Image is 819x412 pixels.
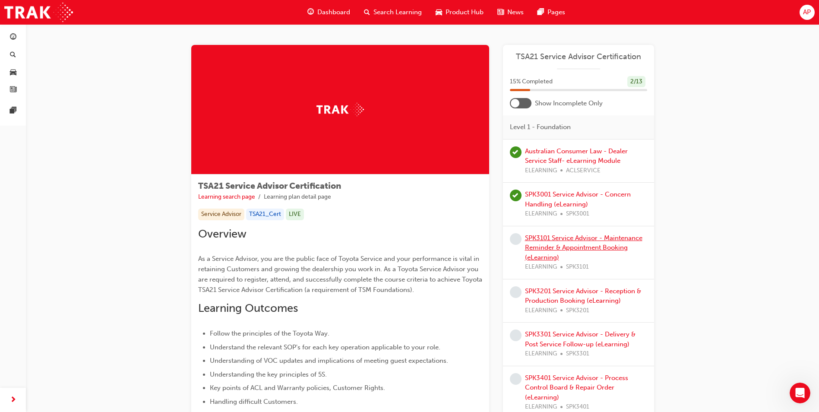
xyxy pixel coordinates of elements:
span: ELEARNING [525,402,557,412]
span: learningRecordVerb_NONE-icon [510,373,522,385]
span: News [507,7,524,17]
img: Trak [316,103,364,116]
span: SPK3201 [566,306,589,316]
span: SPK3401 [566,402,589,412]
div: Service Advisor [198,209,244,220]
span: 15 % Completed [510,77,553,87]
span: news-icon [497,7,504,18]
span: ELEARNING [525,209,557,219]
span: ACLSERVICE [566,166,601,176]
span: Pages [547,7,565,17]
span: ELEARNING [525,306,557,316]
a: pages-iconPages [531,3,572,21]
a: SPK3301 Service Advisor - Delivery & Post Service Follow-up (eLearning) [525,330,636,348]
span: Understand the relevant SOP's for each key operation applicable to your role. [210,343,440,351]
a: Learning search page [198,193,255,200]
span: learningRecordVerb_NONE-icon [510,330,522,341]
a: TSA21 Service Advisor Certification [510,52,647,62]
span: SPK3101 [566,262,589,272]
span: Search Learning [373,7,422,17]
span: Understanding of VOC updates and implications of meeting guest expectations. [210,357,448,364]
span: ELEARNING [525,166,557,176]
span: TSA21 Service Advisor Certification [198,181,341,191]
iframe: Intercom live chat [790,383,810,403]
a: SPK3201 Service Advisor - Reception & Production Booking (eLearning) [525,287,641,305]
span: guage-icon [10,34,16,41]
span: pages-icon [538,7,544,18]
a: search-iconSearch Learning [357,3,429,21]
span: ELEARNING [525,262,557,272]
div: LIVE [286,209,304,220]
a: news-iconNews [490,3,531,21]
span: Overview [198,227,247,241]
button: AP [800,5,815,20]
span: guage-icon [307,7,314,18]
li: Learning plan detail page [264,192,331,202]
img: Trak [4,3,73,22]
span: car-icon [436,7,442,18]
a: SPK3101 Service Advisor - Maintenance Reminder & Appointment Booking (eLearning) [525,234,642,261]
span: As a Service Advisor, you are the public face of Toyota Service and your performance is vital in ... [198,255,484,294]
a: SPK3001 Service Advisor - Concern Handling (eLearning) [525,190,631,208]
span: pages-icon [10,107,16,115]
span: SPK3001 [566,209,589,219]
a: car-iconProduct Hub [429,3,490,21]
span: Level 1 - Foundation [510,122,571,132]
a: Australian Consumer Law - Dealer Service Staff- eLearning Module [525,147,628,165]
a: SPK3401 Service Advisor - Process Control Board & Repair Order (eLearning) [525,374,628,401]
span: ELEARNING [525,349,557,359]
a: guage-iconDashboard [300,3,357,21]
span: Show Incomplete Only [535,98,603,108]
span: learningRecordVerb_NONE-icon [510,233,522,245]
span: Learning Outcomes [198,301,298,315]
span: Handling difficult Customers. [210,398,298,406]
span: learningRecordVerb_PASS-icon [510,146,522,158]
div: TSA21_Cert [246,209,284,220]
span: AP [803,7,811,17]
span: learningRecordVerb_PASS-icon [510,190,522,201]
span: car-icon [10,69,16,76]
span: Product Hub [446,7,484,17]
span: Key points of ACL and Warranty policies, Customer Rights. [210,384,385,392]
div: 2 / 13 [627,76,645,88]
span: SPK3301 [566,349,589,359]
span: learningRecordVerb_NONE-icon [510,286,522,298]
span: Dashboard [317,7,350,17]
span: search-icon [364,7,370,18]
span: Understanding the key principles of 5S. [210,371,327,378]
span: news-icon [10,86,16,94]
span: Follow the principles of the Toyota Way. [210,330,329,337]
span: next-icon [10,395,16,406]
span: search-icon [10,51,16,59]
